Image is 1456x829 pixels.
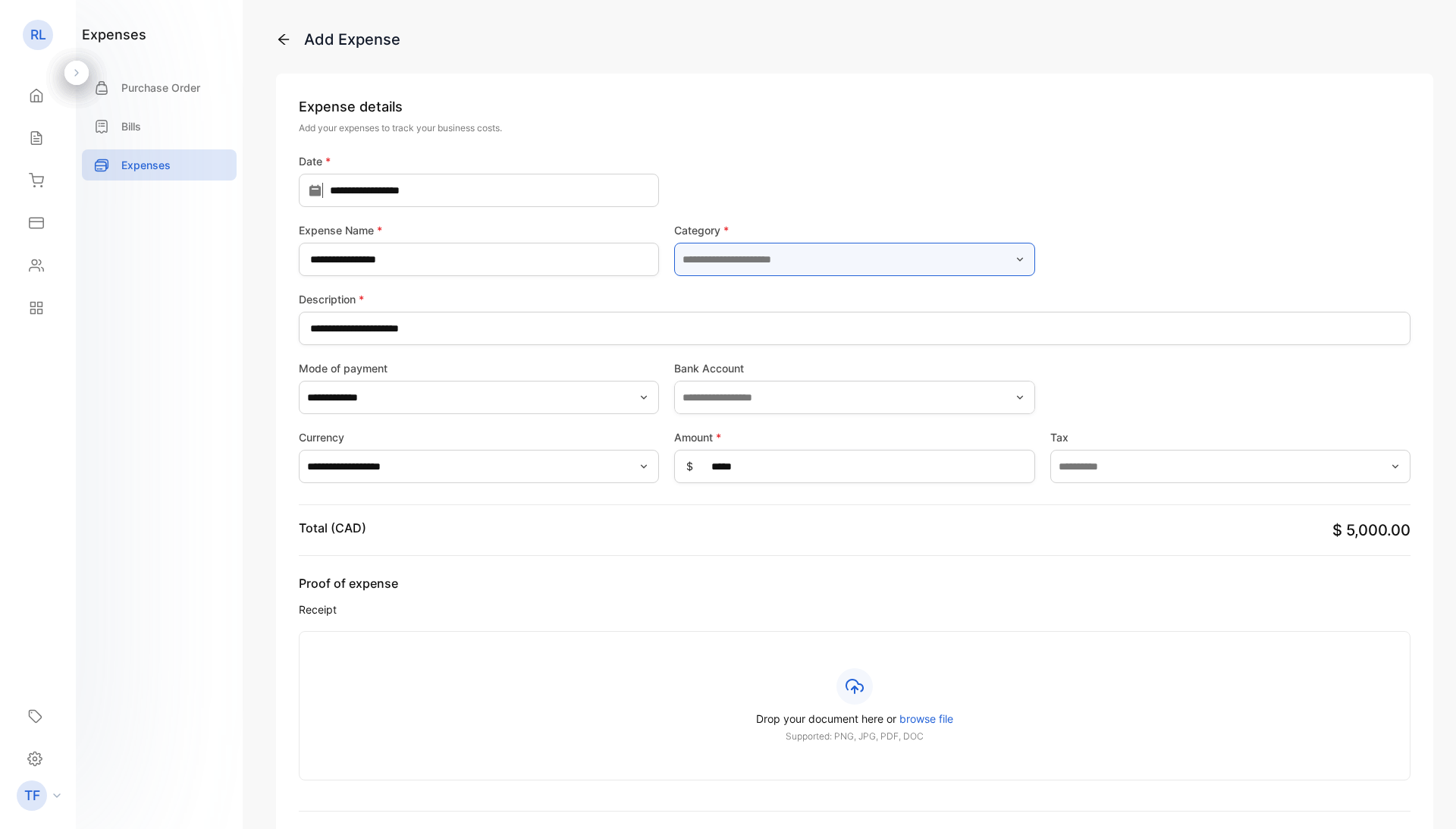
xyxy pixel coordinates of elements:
[24,786,40,805] p: TF
[304,28,400,51] div: Add Expense
[299,121,1410,135] p: Add your expenses to track your business costs.
[82,149,237,181] a: Expenses
[82,24,146,45] h1: expenses
[674,360,1034,376] label: Bank Account
[299,519,366,537] p: Total (CAD)
[686,458,693,474] span: $
[82,111,237,142] a: Bills
[299,574,1410,592] span: Proof of expense
[299,360,659,376] label: Mode of payment
[899,712,953,725] span: browse file
[674,222,1034,238] label: Category
[299,601,1410,617] span: Receipt
[299,429,659,445] label: Currency
[299,96,1410,117] p: Expense details
[299,291,1410,307] label: Description
[299,153,659,169] label: Date
[1050,429,1410,445] label: Tax
[121,118,141,134] p: Bills
[121,80,200,96] p: Purchase Order
[336,730,1373,743] p: Supported: PNG, JPG, PDF, DOC
[299,222,659,238] label: Expense Name
[12,6,58,52] button: Open LiveChat chat widget
[756,712,896,725] span: Drop your document here or
[82,72,237,103] a: Purchase Order
[30,25,46,45] p: RL
[121,157,171,173] p: Expenses
[674,429,1034,445] label: Amount
[1332,521,1410,539] span: $ 5,000.00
